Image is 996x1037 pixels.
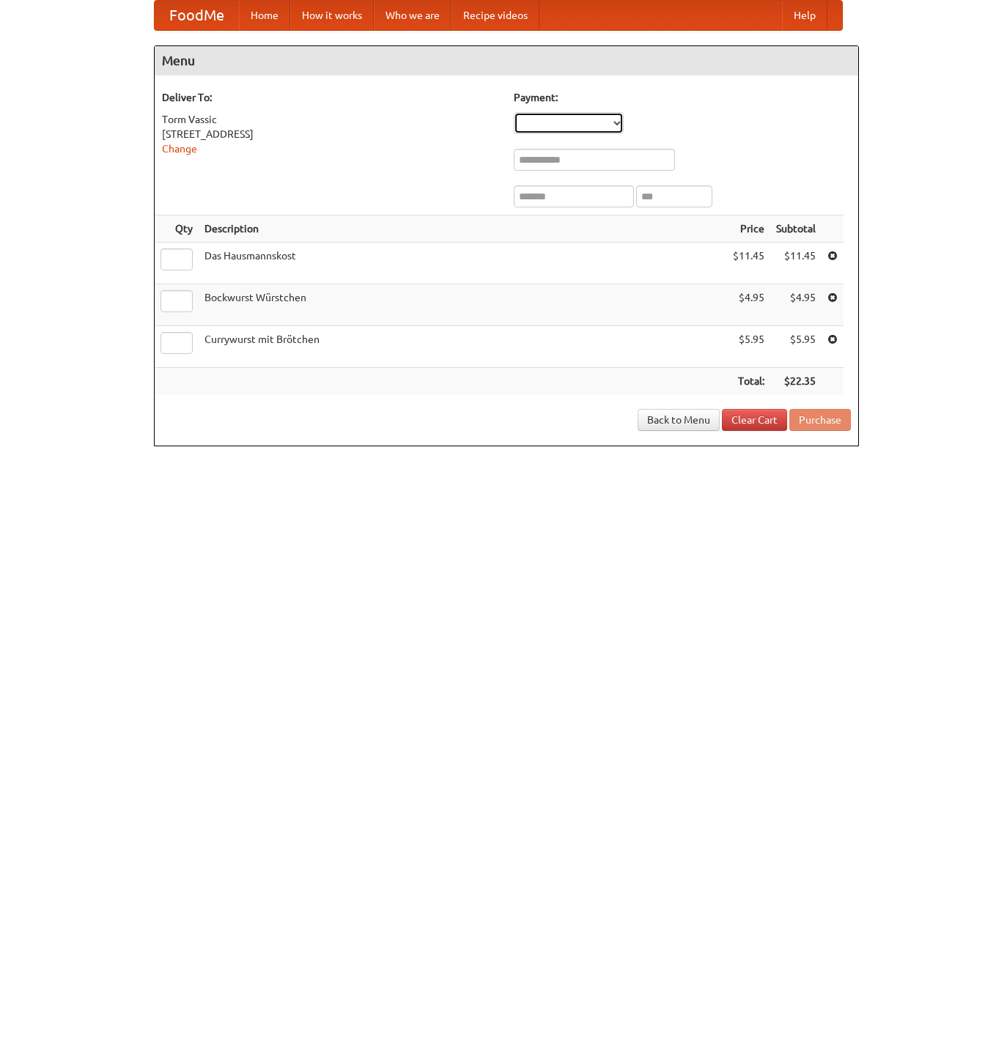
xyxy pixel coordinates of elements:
a: Help [782,1,827,30]
td: Currywurst mit Brötchen [199,326,727,368]
th: Total: [727,368,770,395]
a: How it works [290,1,374,30]
td: $4.95 [727,284,770,326]
td: $5.95 [770,326,822,368]
a: Who we are [374,1,451,30]
a: Clear Cart [722,409,787,431]
h5: Payment: [514,90,851,105]
button: Purchase [789,409,851,431]
th: $22.35 [770,368,822,395]
th: Subtotal [770,215,822,243]
a: FoodMe [155,1,239,30]
h5: Deliver To: [162,90,499,105]
a: Back to Menu [638,409,720,431]
a: Recipe videos [451,1,539,30]
td: $11.45 [727,243,770,284]
h4: Menu [155,46,858,75]
td: Bockwurst Würstchen [199,284,727,326]
div: [STREET_ADDRESS] [162,127,499,141]
td: Das Hausmannskost [199,243,727,284]
th: Price [727,215,770,243]
a: Home [239,1,290,30]
th: Qty [155,215,199,243]
th: Description [199,215,727,243]
div: Torm Vassic [162,112,499,127]
a: Change [162,143,197,155]
td: $11.45 [770,243,822,284]
td: $5.95 [727,326,770,368]
td: $4.95 [770,284,822,326]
